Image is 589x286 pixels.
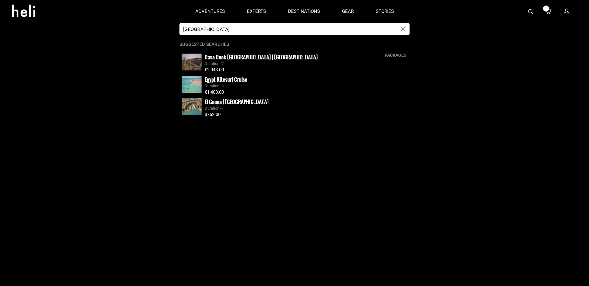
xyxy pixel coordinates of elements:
[195,8,225,15] p: adventures
[205,83,407,89] div: Duration -
[179,23,397,35] input: Search by Sport, Trip or Operator
[205,53,318,61] small: Casa Cook [GEOGRAPHIC_DATA] | [GEOGRAPHIC_DATA]
[382,52,410,58] div: packages
[221,84,224,88] span: 8
[182,54,202,70] img: images
[543,6,549,12] span: 1
[205,106,407,111] div: Duration -
[288,8,320,15] p: destinations
[221,106,224,111] span: 7
[247,8,266,15] p: experts
[205,76,247,83] small: Egypt Kitesurf Cruise
[179,41,410,48] p: Suggested Searches
[205,67,224,73] span: €2,043.00
[221,61,224,66] span: 7
[528,9,533,14] img: search-bar-icon.svg
[205,98,269,106] small: El Gouna | [GEOGRAPHIC_DATA]
[205,89,224,95] span: €1,400.00
[205,112,221,117] span: $762.00
[182,98,202,115] img: images
[205,61,407,67] div: Duration -
[182,76,202,93] img: images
